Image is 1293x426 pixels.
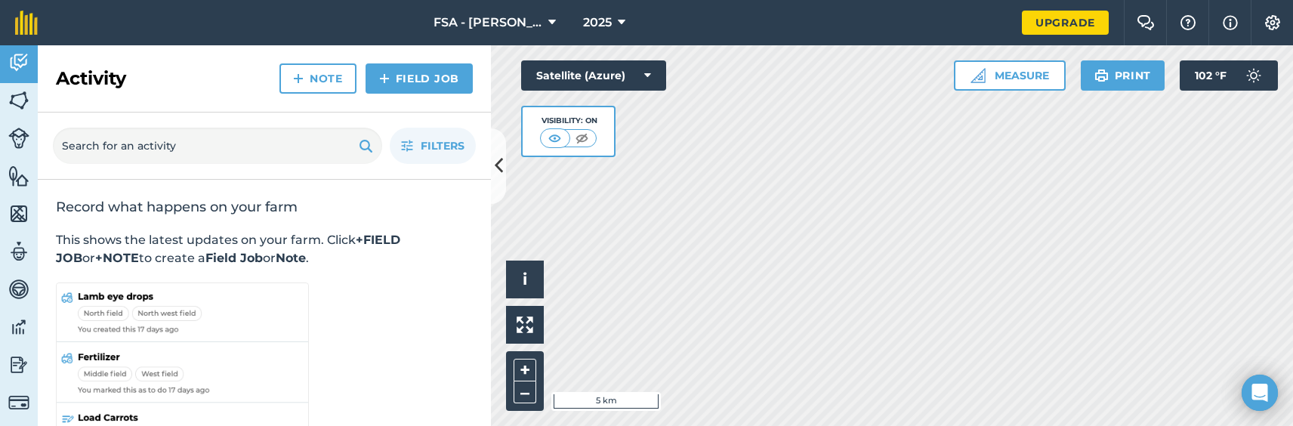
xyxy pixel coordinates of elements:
strong: +NOTE [95,251,139,265]
span: Filters [421,137,464,154]
img: svg+xml;base64,PHN2ZyB4bWxucz0iaHR0cDovL3d3dy53My5vcmcvMjAwMC9zdmciIHdpZHRoPSI1NiIgaGVpZ2h0PSI2MC... [8,89,29,112]
img: svg+xml;base64,PHN2ZyB4bWxucz0iaHR0cDovL3d3dy53My5vcmcvMjAwMC9zdmciIHdpZHRoPSIxNCIgaGVpZ2h0PSIyNC... [293,69,304,88]
img: svg+xml;base64,PD94bWwgdmVyc2lvbj0iMS4wIiBlbmNvZGluZz0idXRmLTgiPz4KPCEtLSBHZW5lcmF0b3I6IEFkb2JlIE... [8,240,29,263]
img: A cog icon [1264,15,1282,30]
img: svg+xml;base64,PD94bWwgdmVyc2lvbj0iMS4wIiBlbmNvZGluZz0idXRmLTgiPz4KPCEtLSBHZW5lcmF0b3I6IEFkb2JlIE... [8,353,29,376]
a: Note [279,63,356,94]
img: svg+xml;base64,PHN2ZyB4bWxucz0iaHR0cDovL3d3dy53My5vcmcvMjAwMC9zdmciIHdpZHRoPSIxOSIgaGVpZ2h0PSIyNC... [1094,66,1109,85]
img: svg+xml;base64,PHN2ZyB4bWxucz0iaHR0cDovL3d3dy53My5vcmcvMjAwMC9zdmciIHdpZHRoPSIxOSIgaGVpZ2h0PSIyNC... [359,137,373,155]
span: 102 ° F [1195,60,1227,91]
div: Open Intercom Messenger [1242,375,1278,411]
h2: Activity [56,66,126,91]
img: svg+xml;base64,PHN2ZyB4bWxucz0iaHR0cDovL3d3dy53My5vcmcvMjAwMC9zdmciIHdpZHRoPSIxNCIgaGVpZ2h0PSIyNC... [379,69,390,88]
img: svg+xml;base64,PHN2ZyB4bWxucz0iaHR0cDovL3d3dy53My5vcmcvMjAwMC9zdmciIHdpZHRoPSI1MCIgaGVpZ2h0PSI0MC... [572,131,591,146]
p: This shows the latest updates on your farm. Click or to create a or . [56,231,473,267]
img: Two speech bubbles overlapping with the left bubble in the forefront [1137,15,1155,30]
img: Ruler icon [971,68,986,83]
img: svg+xml;base64,PD94bWwgdmVyc2lvbj0iMS4wIiBlbmNvZGluZz0idXRmLTgiPz4KPCEtLSBHZW5lcmF0b3I6IEFkb2JlIE... [1239,60,1269,91]
a: Field Job [366,63,473,94]
img: svg+xml;base64,PD94bWwgdmVyc2lvbj0iMS4wIiBlbmNvZGluZz0idXRmLTgiPz4KPCEtLSBHZW5lcmF0b3I6IEFkb2JlIE... [8,51,29,74]
span: i [523,270,527,289]
img: Four arrows, one pointing top left, one top right, one bottom right and the last bottom left [517,316,533,333]
span: 2025 [583,14,612,32]
img: fieldmargin Logo [15,11,38,35]
img: svg+xml;base64,PD94bWwgdmVyc2lvbj0iMS4wIiBlbmNvZGluZz0idXRmLTgiPz4KPCEtLSBHZW5lcmF0b3I6IEFkb2JlIE... [8,316,29,338]
button: Filters [390,128,476,164]
img: A question mark icon [1179,15,1197,30]
h2: Record what happens on your farm [56,198,473,216]
img: svg+xml;base64,PD94bWwgdmVyc2lvbj0iMS4wIiBlbmNvZGluZz0idXRmLTgiPz4KPCEtLSBHZW5lcmF0b3I6IEFkb2JlIE... [8,392,29,413]
img: svg+xml;base64,PHN2ZyB4bWxucz0iaHR0cDovL3d3dy53My5vcmcvMjAwMC9zdmciIHdpZHRoPSI1MCIgaGVpZ2h0PSI0MC... [545,131,564,146]
span: FSA - [PERSON_NAME] Farming [434,14,542,32]
img: svg+xml;base64,PHN2ZyB4bWxucz0iaHR0cDovL3d3dy53My5vcmcvMjAwMC9zdmciIHdpZHRoPSI1NiIgaGVpZ2h0PSI2MC... [8,165,29,187]
a: Upgrade [1022,11,1109,35]
button: + [514,359,536,381]
img: svg+xml;base64,PD94bWwgdmVyc2lvbj0iMS4wIiBlbmNvZGluZz0idXRmLTgiPz4KPCEtLSBHZW5lcmF0b3I6IEFkb2JlIE... [8,128,29,149]
img: svg+xml;base64,PHN2ZyB4bWxucz0iaHR0cDovL3d3dy53My5vcmcvMjAwMC9zdmciIHdpZHRoPSI1NiIgaGVpZ2h0PSI2MC... [8,202,29,225]
button: 102 °F [1180,60,1278,91]
button: Print [1081,60,1165,91]
div: Visibility: On [540,115,597,127]
img: svg+xml;base64,PHN2ZyB4bWxucz0iaHR0cDovL3d3dy53My5vcmcvMjAwMC9zdmciIHdpZHRoPSIxNyIgaGVpZ2h0PSIxNy... [1223,14,1238,32]
button: i [506,261,544,298]
button: Measure [954,60,1066,91]
input: Search for an activity [53,128,382,164]
button: Satellite (Azure) [521,60,666,91]
img: svg+xml;base64,PD94bWwgdmVyc2lvbj0iMS4wIiBlbmNvZGluZz0idXRmLTgiPz4KPCEtLSBHZW5lcmF0b3I6IEFkb2JlIE... [8,278,29,301]
strong: Field Job [205,251,263,265]
strong: Note [276,251,306,265]
button: – [514,381,536,403]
